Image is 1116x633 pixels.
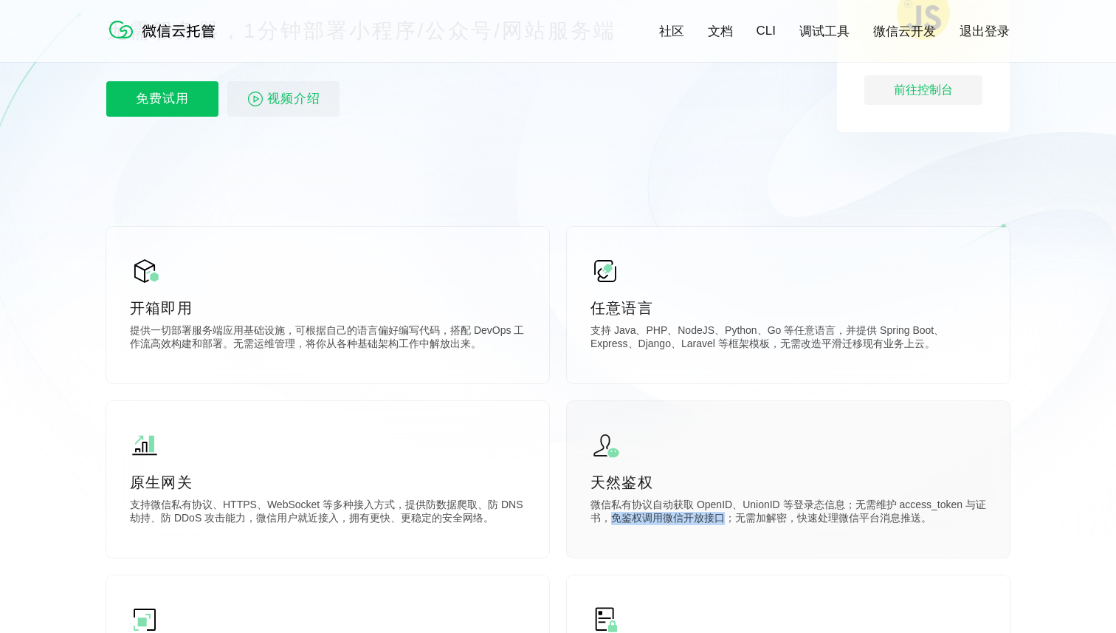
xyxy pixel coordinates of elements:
[130,472,526,493] p: 原生网关
[590,472,986,493] p: 天然鉴权
[864,75,982,105] div: 前往控制台
[590,324,986,354] p: 支持 Java、PHP、NodeJS、Python、Go 等任意语言，并提供 Spring Boot、Express、Django、Laravel 等框架模板，无需改造平滑迁移现有业务上云。
[799,23,850,40] a: 调试工具
[590,298,986,318] p: 任意语言
[130,298,526,318] p: 开箱即用
[247,90,264,108] img: video_play.svg
[659,23,684,40] a: 社区
[590,499,986,528] p: 微信私有协议自动获取 OpenID、UnionID 等登录态信息；无需维护 access_token 与证书，免鉴权调用微信开放接口；无需加解密，快速处理微信平台消息推送。
[106,15,224,44] img: 微信云托管
[106,34,224,47] a: 微信云托管
[106,81,218,117] p: 免费试用
[130,499,526,528] p: 支持微信私有协议、HTTPS、WebSocket 等多种接入方式，提供防数据爬取、防 DNS 劫持、防 DDoS 攻击能力，微信用户就近接入，拥有更快、更稳定的安全网络。
[267,81,320,117] span: 视频介绍
[130,324,526,354] p: 提供一切部署服务端应用基础设施，可根据自己的语言偏好编写代码，搭配 DevOps 工作流高效构建和部署。无需运维管理，将你从各种基础架构工作中解放出来。
[960,23,1010,40] a: 退出登录
[873,23,936,40] a: 微信云开发
[708,23,733,40] a: 文档
[757,24,776,38] a: CLI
